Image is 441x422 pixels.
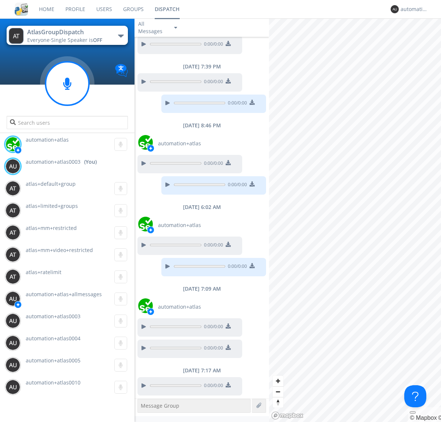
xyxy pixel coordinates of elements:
img: download media button [226,78,231,84]
div: automation+atlas0003 [401,6,428,13]
div: [DATE] 7:17 AM [135,367,269,374]
span: 0:00 / 0:00 [201,242,223,250]
span: atlas+default+group [26,180,76,187]
img: download media button [250,181,255,187]
img: 373638.png [6,336,20,350]
input: Search users [7,116,128,129]
span: atlas+mm+video+restricted [26,247,93,253]
span: 0:00 / 0:00 [201,160,223,168]
img: download media button [226,345,231,350]
button: Reset bearing to north [273,397,283,408]
span: automation+atlas0003 [26,313,80,320]
img: 373638.png [6,247,20,262]
img: caret-down-sm.svg [174,27,177,29]
img: Translation enabled [115,64,128,77]
img: 373638.png [6,313,20,328]
span: 0:00 / 0:00 [201,323,223,331]
img: d2d01cd9b4174d08988066c6d424eccd [138,217,153,231]
img: d2d01cd9b4174d08988066c6d424eccd [138,135,153,150]
span: automation+atlas+allmessages [26,291,102,298]
img: download media button [226,242,231,247]
img: d2d01cd9b4174d08988066c6d424eccd [6,137,20,152]
span: 0:00 / 0:00 [201,78,223,86]
span: automation+atlas0005 [26,357,80,364]
img: download media button [250,100,255,105]
span: 0:00 / 0:00 [201,382,223,390]
button: Zoom in [273,376,283,386]
img: 373638.png [391,5,399,13]
div: [DATE] 7:39 PM [135,63,269,70]
span: automation+atlas0003 [26,158,80,166]
button: AtlasGroupDispatchEveryone·Single Speaker isOFF [7,26,128,45]
span: automation+atlas0004 [26,335,80,342]
img: download media button [226,160,231,165]
span: automation+atlas [26,136,69,143]
img: 373638.png [9,28,24,44]
img: download media button [226,382,231,387]
img: download media button [250,263,255,268]
button: Zoom out [273,386,283,397]
span: Single Speaker is [51,36,102,43]
div: All Messages [138,20,168,35]
img: 373638.png [6,159,20,174]
a: Mapbox logo [271,411,304,420]
span: automation+atlas [158,221,201,229]
div: AtlasGroupDispatch [27,28,110,36]
img: cddb5a64eb264b2086981ab96f4c1ba7 [15,3,28,16]
span: 0:00 / 0:00 [225,181,247,189]
img: 373638.png [6,269,20,284]
span: atlas+mm+restricted [26,224,77,231]
span: automation+atlas [158,303,201,311]
img: download media button [226,323,231,329]
img: download media button [226,41,231,46]
img: 373638.png [6,203,20,218]
span: automation+atlas [158,140,201,147]
button: Toggle attribution [410,411,416,414]
span: OFF [93,36,102,43]
img: 373638.png [6,291,20,306]
div: [DATE] 6:02 AM [135,203,269,211]
img: 373638.png [6,358,20,372]
div: [DATE] 7:09 AM [135,285,269,292]
span: atlas+limited+groups [26,202,78,209]
span: automation+atlas0010 [26,379,80,386]
div: Everyone · [27,36,110,44]
a: Mapbox [410,415,437,421]
iframe: Toggle Customer Support [404,385,426,407]
img: 373638.png [6,380,20,394]
div: [DATE] 8:46 PM [135,122,269,129]
div: (You) [84,158,97,166]
span: atlas+ratelimit [26,269,61,276]
span: 0:00 / 0:00 [201,345,223,353]
span: 0:00 / 0:00 [225,100,247,108]
span: 0:00 / 0:00 [225,263,247,271]
span: 0:00 / 0:00 [201,41,223,49]
img: 373638.png [6,225,20,240]
img: 373638.png [6,181,20,196]
img: d2d01cd9b4174d08988066c6d424eccd [138,298,153,313]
